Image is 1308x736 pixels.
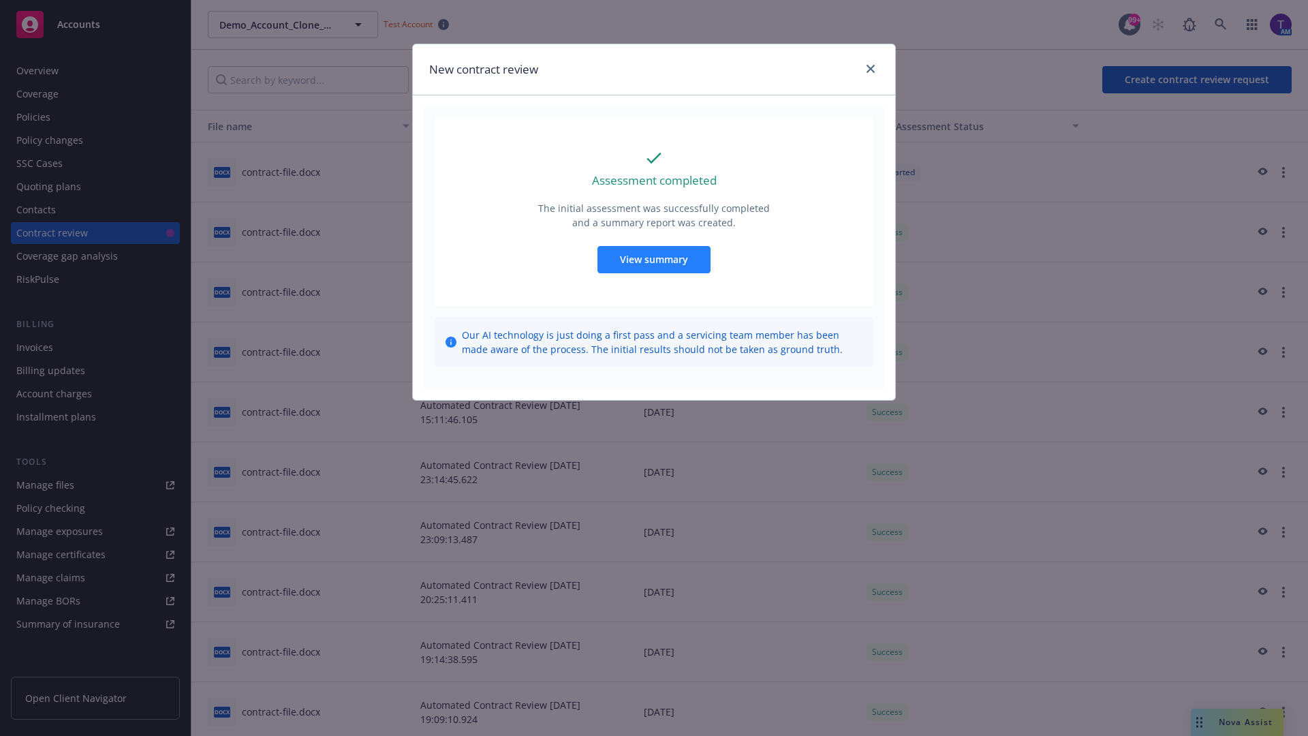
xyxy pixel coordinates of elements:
button: View summary [597,246,711,273]
a: close [862,61,879,77]
p: Assessment completed [592,172,717,189]
span: View summary [620,253,688,266]
span: Our AI technology is just doing a first pass and a servicing team member has been made aware of t... [462,328,862,356]
p: The initial assessment was successfully completed and a summary report was created. [537,201,771,230]
h1: New contract review [429,61,538,78]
